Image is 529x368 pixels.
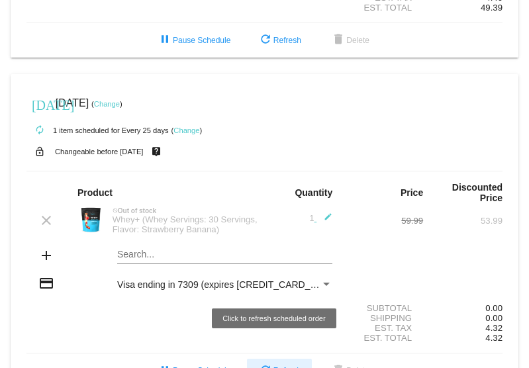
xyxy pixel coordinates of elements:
div: 0.00 [423,303,503,313]
strong: Product [77,187,113,198]
mat-icon: not_interested [113,208,118,213]
img: Image-1-Carousel-Whey-2lb-Strw-Banana-no-badge-Transp.png [77,207,104,233]
mat-icon: credit_card [38,275,54,291]
strong: Quantity [295,187,332,198]
mat-icon: lock_open [32,143,48,160]
div: Est. Total [344,3,423,13]
span: 4.32 [485,333,503,343]
div: Whey+ (Whey Servings: 30 Servings, Flavor: Strawberry Banana) [106,214,265,234]
span: 1 [309,213,332,223]
div: 53.99 [423,216,503,226]
mat-icon: add [38,248,54,263]
button: Pause Schedule [146,28,241,52]
mat-icon: live_help [148,143,164,160]
mat-icon: [DATE] [32,96,48,112]
div: Shipping [344,313,423,323]
span: 49.39 [481,3,503,13]
input: Search... [117,250,332,260]
span: Delete [330,36,369,45]
div: Out of stock [106,207,265,214]
div: Est. Tax [344,323,423,333]
mat-icon: pause [157,32,173,48]
div: Est. Total [344,333,423,343]
button: Delete [320,28,380,52]
a: Change [94,100,120,108]
strong: Discounted Price [452,182,503,203]
span: Visa ending in 7309 (expires [CREDIT_CARD_DATA]) [117,279,339,290]
mat-icon: edit [316,212,332,228]
small: 1 item scheduled for Every 25 days [26,126,169,134]
mat-icon: clear [38,212,54,228]
mat-icon: autorenew [32,122,48,138]
span: Pause Schedule [157,36,230,45]
mat-select: Payment Method [117,279,332,290]
small: Changeable before [DATE] [55,148,144,156]
div: Subtotal [344,303,423,313]
span: 4.32 [485,323,503,333]
small: ( ) [171,126,203,134]
span: 0.00 [485,313,503,323]
button: Refresh [247,28,312,52]
small: ( ) [91,100,122,108]
mat-icon: refresh [258,32,273,48]
mat-icon: delete [330,32,346,48]
span: Refresh [258,36,301,45]
a: Change [173,126,199,134]
strong: Price [401,187,423,198]
div: 59.99 [344,216,423,226]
